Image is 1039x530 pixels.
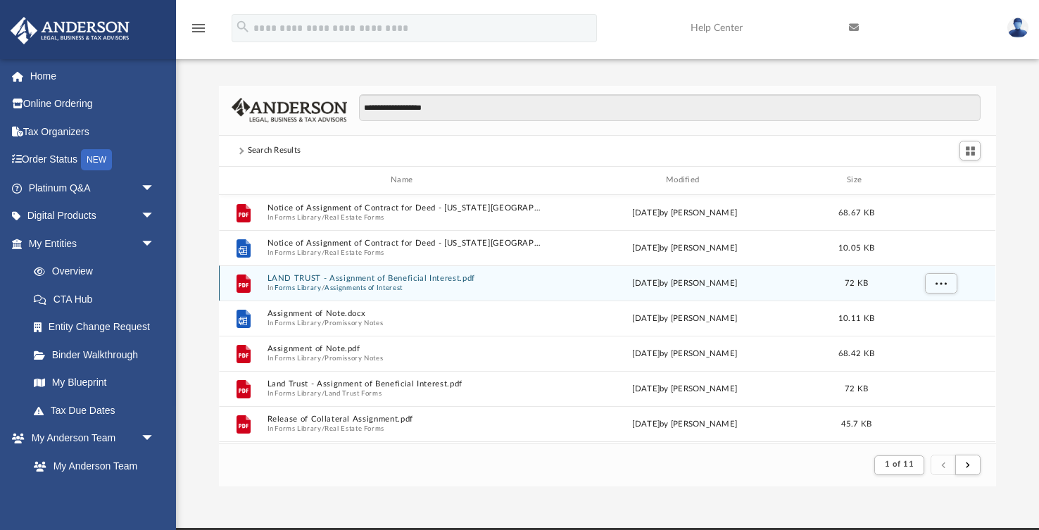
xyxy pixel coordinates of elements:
button: 1 of 11 [874,455,924,475]
button: Forms Library [275,283,322,292]
div: NEW [81,149,112,170]
div: id [891,174,990,187]
div: id [225,174,260,187]
i: search [235,19,251,34]
a: Overview [20,258,176,286]
img: User Pic [1007,18,1028,38]
a: menu [190,27,207,37]
button: Forms Library [275,248,322,257]
a: My Blueprint [20,369,169,397]
span: In [267,283,542,292]
span: / [322,248,325,257]
button: Real Estate Forms [325,213,384,222]
button: Forms Library [275,353,322,362]
a: Anderson System [20,480,169,508]
div: Name [267,174,541,187]
span: arrow_drop_down [141,424,169,453]
button: Real Estate Forms [325,248,384,257]
a: Tax Organizers [10,118,176,146]
span: 72 KB [845,279,868,286]
button: Assignment of Note.docx [267,309,542,318]
a: Digital Productsarrow_drop_down [10,202,176,230]
div: Search Results [248,144,301,157]
span: 1 of 11 [885,460,914,468]
button: Promissory Notes [325,318,383,327]
span: In [267,318,542,327]
span: 72 KB [845,384,868,392]
span: / [322,318,325,327]
span: In [267,424,542,433]
button: Assignment of Note.pdf [267,344,542,353]
div: Modified [548,174,822,187]
span: arrow_drop_down [141,229,169,258]
div: [DATE] by [PERSON_NAME] [548,382,822,395]
div: grid [219,195,995,443]
span: In [267,353,542,362]
span: / [322,213,325,222]
button: Switch to Grid View [959,141,981,160]
img: Anderson Advisors Platinum Portal [6,17,134,44]
input: Search files and folders [359,94,981,121]
button: Forms Library [275,424,322,433]
span: In [267,213,542,222]
span: In [267,248,542,257]
a: Binder Walkthrough [20,341,176,369]
div: Size [829,174,885,187]
button: Forms Library [275,213,322,222]
a: Platinum Q&Aarrow_drop_down [10,174,176,202]
a: Order StatusNEW [10,146,176,175]
span: 45.7 KB [841,419,872,427]
span: / [322,353,325,362]
a: My Entitiesarrow_drop_down [10,229,176,258]
span: 10.11 KB [838,314,874,322]
button: Forms Library [275,318,322,327]
button: LAND TRUST - Assignment of Beneficial Interest.pdf [267,274,542,283]
button: Promissory Notes [325,353,383,362]
a: Online Ordering [10,90,176,118]
span: 10.05 KB [838,244,874,251]
button: Release of Collateral Assignment.pdf [267,415,542,424]
span: 68.67 KB [838,208,874,216]
a: CTA Hub [20,285,176,313]
button: Assignments of Interest [325,283,403,292]
button: Real Estate Forms [325,424,384,433]
span: arrow_drop_down [141,174,169,203]
span: / [322,389,325,398]
i: menu [190,20,207,37]
button: Notice of Assignment of Contract for Deed - [US_STATE][GEOGRAPHIC_DATA]docx [267,239,542,248]
a: My Anderson Team [20,452,162,480]
a: My Anderson Teamarrow_drop_down [10,424,169,453]
div: [DATE] by [PERSON_NAME] [548,312,822,324]
button: Notice of Assignment of Contract for Deed - [US_STATE][GEOGRAPHIC_DATA]pdf [267,203,542,213]
div: [DATE] by [PERSON_NAME] [548,241,822,254]
div: [DATE] by [PERSON_NAME] [548,206,822,219]
a: Home [10,62,176,90]
div: [DATE] by [PERSON_NAME] [548,277,822,289]
button: Land Trust Forms [325,389,382,398]
a: Tax Due Dates [20,396,176,424]
button: Forms Library [275,389,322,398]
span: / [322,283,325,292]
div: [DATE] by [PERSON_NAME] [548,347,822,360]
button: Land Trust - Assignment of Beneficial Interest.pdf [267,379,542,389]
button: More options [925,272,957,294]
span: / [322,424,325,433]
span: arrow_drop_down [141,202,169,231]
span: 68.42 KB [838,349,874,357]
div: [DATE] by [PERSON_NAME] [548,417,822,430]
a: Entity Change Request [20,313,176,341]
span: In [267,389,542,398]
